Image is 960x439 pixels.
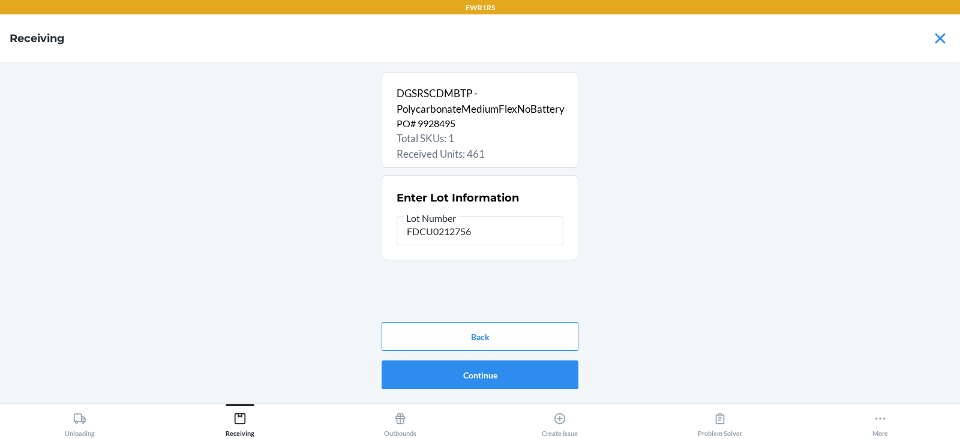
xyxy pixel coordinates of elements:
div: More [872,407,888,437]
p: EWR1RS [466,2,495,13]
button: Back [382,322,578,351]
span: Lot Number [404,212,458,224]
h4: Receiving [10,31,65,46]
div: Unloading [65,407,95,437]
input: Lot Number [397,217,563,245]
button: Continue [382,360,578,389]
p: PO# 9928495 [397,116,563,131]
div: Outbounds [384,407,416,437]
div: Receiving [226,407,254,437]
h2: Enter Lot Information [397,190,563,206]
div: Problem Solver [698,407,742,437]
p: Total SKUs: 1 [397,131,563,146]
p: Received Units: 461 [397,146,563,162]
button: Receiving [160,404,320,437]
p: DGSRSCDMBTP - PolycarbonateMediumFlexNoBattery [397,86,563,116]
button: More [800,404,960,437]
button: Outbounds [320,404,480,437]
button: Create Issue [480,404,640,437]
div: Create Issue [542,407,578,437]
button: Problem Solver [640,404,800,437]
